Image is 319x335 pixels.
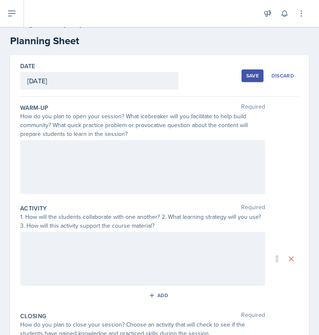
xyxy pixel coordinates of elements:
button: Save [242,69,263,82]
div: Add [151,292,169,299]
div: 1. How will the students collaborate with one another? 2. What learning strategy will you use? 3.... [20,213,265,230]
label: Date [20,62,35,70]
div: Discard [271,72,294,79]
div: Save [246,72,259,79]
div: How do you plan to open your session? What icebreaker will you facilitate to help build community... [20,112,265,138]
span: Required [241,204,265,213]
span: Required [241,312,265,320]
span: Required [241,104,265,112]
button: Add [146,289,173,302]
h2: Planning Sheet [10,33,309,48]
label: Warm-Up [20,104,48,112]
button: Discard [267,69,299,82]
label: Closing [20,312,46,320]
label: Activity [20,204,47,213]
